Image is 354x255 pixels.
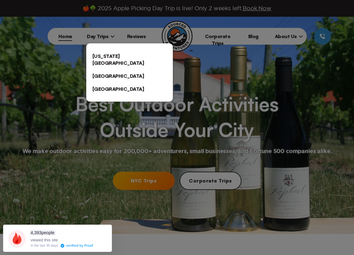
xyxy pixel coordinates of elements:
[31,244,58,247] div: in the last 30 days
[31,238,58,242] span: viewed this site
[86,82,173,95] a: [GEOGRAPHIC_DATA]
[86,69,173,82] a: [GEOGRAPHIC_DATA]
[86,50,173,69] a: [US_STATE][GEOGRAPHIC_DATA]
[29,230,56,235] span: people
[31,230,41,235] span: 4,393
